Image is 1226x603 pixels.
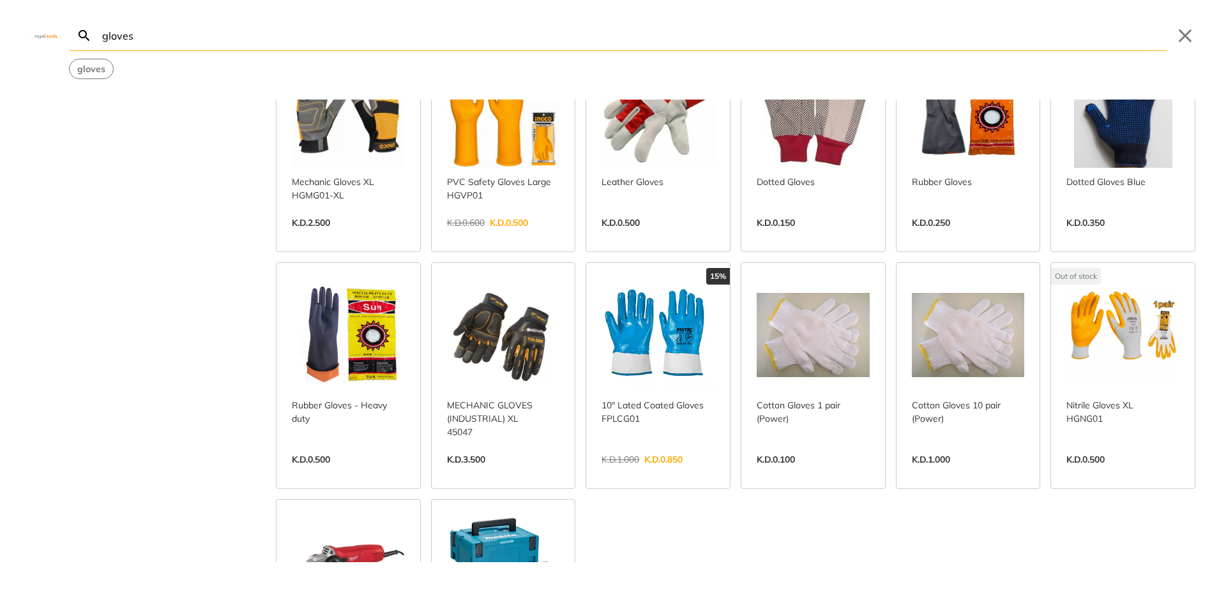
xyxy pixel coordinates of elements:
[31,33,61,38] img: Close
[706,268,730,285] div: 15%
[1175,26,1195,46] button: Close
[77,28,92,43] svg: Search
[69,59,114,79] div: Suggestion: gloves
[100,20,1167,50] input: Search…
[1051,268,1101,285] div: Out of stock
[70,59,113,78] button: Select suggestion: gloves
[77,63,105,75] strong: gloves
